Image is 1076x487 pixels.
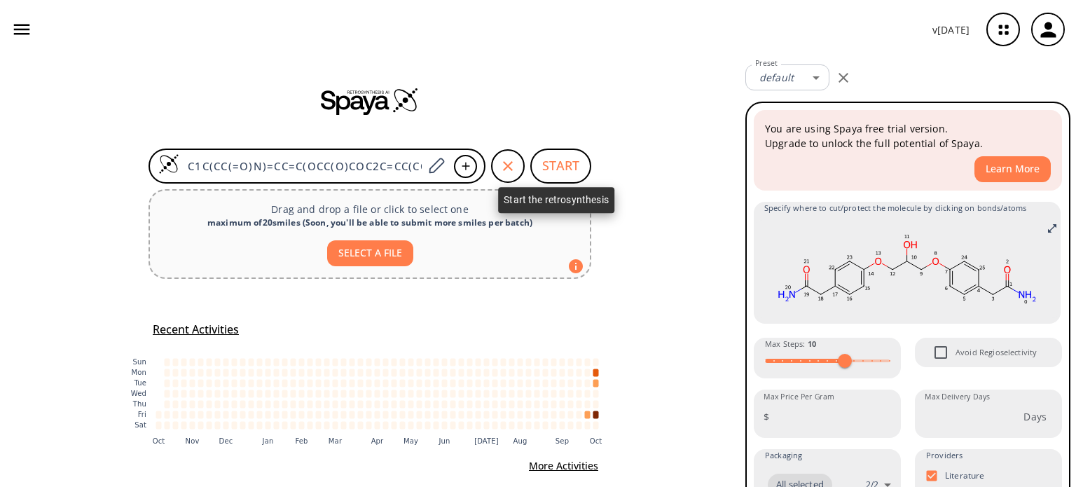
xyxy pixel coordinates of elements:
[513,437,527,445] text: Aug
[138,411,146,418] text: Fri
[755,58,778,69] label: Preset
[956,346,1037,359] span: Avoid Regioselectivity
[327,240,413,266] button: SELECT A FILE
[932,22,970,37] p: v [DATE]
[498,187,614,213] div: Start the retrosynthesis
[764,202,1050,214] span: Specify where to cut/protect the molecule by clicking on bonds/atoms
[179,159,423,173] input: Enter SMILES
[474,437,499,445] text: [DATE]
[764,220,1050,318] svg: C1C(CC(=O)N)=CC=C(OCC(O)COC2C=CC(CC(N)=O)=CC=2)C=1
[133,358,146,366] text: Sun
[1023,409,1047,424] p: Days
[765,449,802,462] span: Packaging
[147,318,244,341] button: Recent Activities
[133,379,146,387] text: Tue
[765,338,816,350] span: Max Steps :
[926,449,963,462] span: Providers
[131,358,146,429] g: y-axis tick label
[523,453,604,479] button: More Activities
[974,156,1051,182] button: Learn More
[131,390,146,397] text: Wed
[808,338,816,349] strong: 10
[371,437,384,445] text: Apr
[329,437,343,445] text: Mar
[556,437,569,445] text: Sep
[131,369,146,376] text: Mon
[295,437,308,445] text: Feb
[530,149,591,184] button: START
[132,400,146,408] text: Thu
[186,437,200,445] text: Nov
[1047,223,1058,234] svg: Full screen
[158,153,179,174] img: Logo Spaya
[438,437,450,445] text: Jun
[153,322,239,337] h5: Recent Activities
[219,437,233,445] text: Dec
[153,437,602,445] g: x-axis tick label
[321,87,419,115] img: Spaya logo
[156,358,599,429] g: cell
[925,392,990,402] label: Max Delivery Days
[764,409,769,424] p: $
[590,437,602,445] text: Oct
[161,217,579,229] div: maximum of 20 smiles ( Soon, you'll be able to submit more smiles per batch )
[262,437,274,445] text: Jan
[134,421,146,429] text: Sat
[161,202,579,217] p: Drag and drop a file or click to select one
[945,469,985,481] p: Literature
[764,392,834,402] label: Max Price Per Gram
[759,71,794,84] em: default
[153,437,165,445] text: Oct
[403,437,418,445] text: May
[765,121,1051,151] p: You are using Spaya free trial version. Upgrade to unlock the full potential of Spaya.
[926,338,956,367] span: Avoid Regioselectivity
